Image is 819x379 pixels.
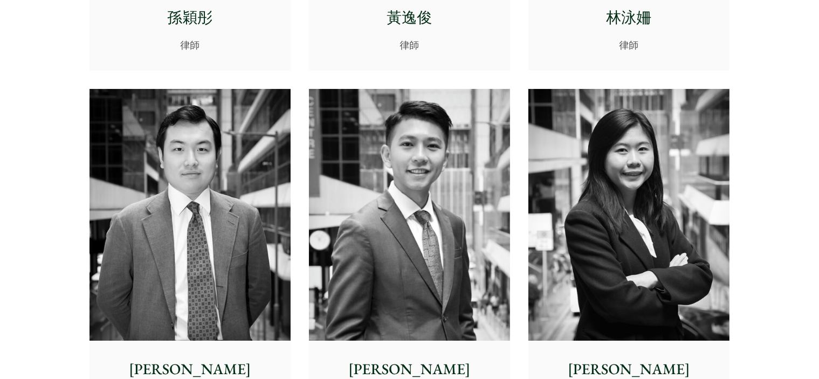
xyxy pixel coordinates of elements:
p: 林泳姍 [537,6,721,29]
p: 黃逸俊 [318,6,501,29]
p: 律師 [98,38,282,52]
p: 律師 [537,38,721,52]
p: 律師 [318,38,501,52]
p: 孫穎彤 [98,6,282,29]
